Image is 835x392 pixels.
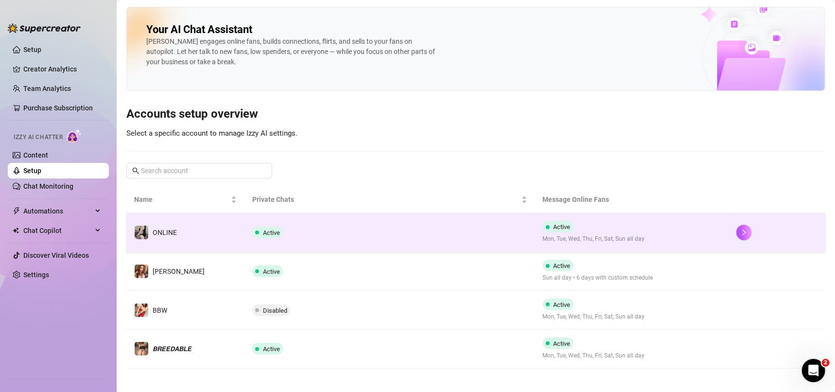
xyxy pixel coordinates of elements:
[554,301,571,308] span: Active
[23,46,41,53] a: Setup
[153,345,191,353] span: 𝘽𝙍𝙀𝙀𝘿𝘼𝘽𝙇𝙀
[23,203,92,219] span: Automations
[8,23,81,33] img: logo-BBDzfeDw.svg
[23,151,48,159] a: Content
[554,223,571,231] span: Active
[13,227,19,234] img: Chat Copilot
[23,251,89,259] a: Discover Viral Videos
[23,223,92,238] span: Chat Copilot
[23,182,73,190] a: Chat Monitoring
[263,229,280,236] span: Active
[67,129,82,143] img: AI Chatter
[23,100,101,116] a: Purchase Subscription
[554,262,571,269] span: Active
[126,129,297,138] span: Select a specific account to manage Izzy AI settings.
[13,207,20,215] span: thunderbolt
[153,306,167,314] span: BBW
[535,186,729,213] th: Message Online Fans
[822,359,830,367] span: 2
[263,307,287,314] span: Disabled
[736,225,752,240] button: right
[263,268,280,275] span: Active
[23,61,101,77] a: Creator Analytics
[126,107,825,122] h3: Accounts setup overview
[135,303,148,317] img: BBW
[244,186,535,213] th: Private Chats
[14,133,63,142] span: Izzy AI Chatter
[543,312,645,321] span: Mon, Tue, Wed, Thu, Fri, Sat, Sun all day
[146,23,252,36] h2: Your AI Chat Assistant
[543,234,645,244] span: Mon, Tue, Wed, Thu, Fri, Sat, Sun all day
[126,186,244,213] th: Name
[23,167,41,175] a: Setup
[741,229,748,236] span: right
[263,345,280,353] span: Active
[141,165,259,176] input: Search account
[134,194,229,205] span: Name
[135,342,148,356] img: 𝘽𝙍𝙀𝙀𝘿𝘼𝘽𝙇𝙀
[543,351,645,360] span: Mon, Tue, Wed, Thu, Fri, Sat, Sun all day
[554,340,571,347] span: Active
[132,167,139,174] span: search
[135,265,148,278] img: 𝘼𝙇𝙄𝘾𝙀
[23,271,49,279] a: Settings
[135,226,148,239] img: ONLINE
[543,273,653,283] span: Sun all day • 6 days with custom schedule
[153,229,177,236] span: ONLINE
[802,359,825,382] iframe: Intercom live chat
[146,36,438,67] div: [PERSON_NAME] engages online fans, builds connections, flirts, and sells to your fans on autopilo...
[23,85,71,92] a: Team Analytics
[252,194,519,205] span: Private Chats
[153,267,205,275] span: [PERSON_NAME]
